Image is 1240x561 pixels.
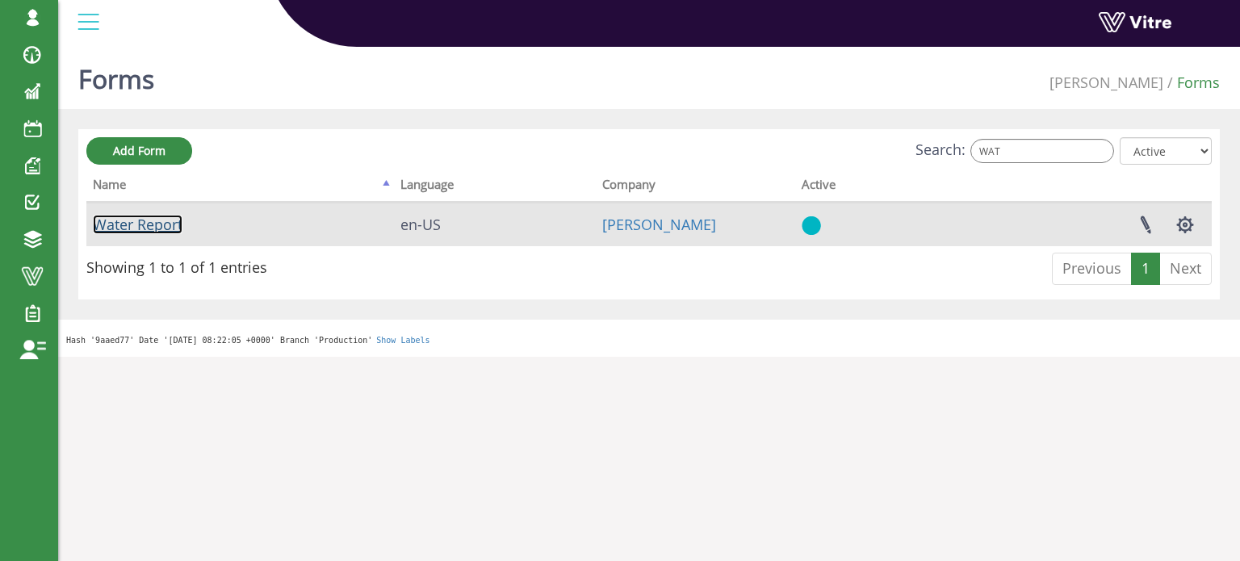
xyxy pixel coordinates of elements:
span: Hash '9aaed77' Date '[DATE] 08:22:05 +0000' Branch 'Production' [66,336,372,345]
a: [PERSON_NAME] [1049,73,1163,92]
a: Previous [1052,253,1132,285]
img: yes [802,216,821,236]
td: en-US [394,203,596,246]
span: Add Form [113,143,165,158]
a: Water Report [93,215,182,234]
th: Name: activate to sort column descending [86,172,394,203]
a: Show Labels [376,336,429,345]
input: Search: [970,139,1114,163]
a: [PERSON_NAME] [602,215,716,234]
label: Search: [915,139,1114,163]
a: Next [1159,253,1212,285]
th: Company [596,172,795,203]
a: 1 [1131,253,1160,285]
a: Add Form [86,137,192,165]
th: Language [394,172,596,203]
li: Forms [1163,73,1220,94]
h1: Forms [78,40,154,109]
div: Showing 1 to 1 of 1 entries [86,251,267,278]
th: Active [795,172,935,203]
